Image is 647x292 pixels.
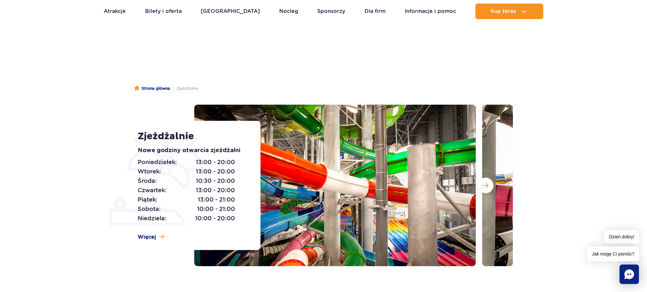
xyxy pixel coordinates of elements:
[196,176,235,185] span: 10:30 - 20:00
[604,230,639,244] span: Dzień dobry!
[138,214,166,223] span: Niedziela:
[138,234,156,241] span: Więcej
[491,8,516,14] span: Kup teraz
[196,167,235,176] span: 13:00 - 20:00
[475,4,543,19] button: Kup teraz
[138,234,164,241] a: Więcej
[279,4,298,19] a: Nocleg
[138,130,246,142] h1: Zjeżdżalnie
[138,167,161,176] span: Wtorek:
[197,204,235,214] span: 10:00 - 21:00
[196,186,235,195] span: 13:00 - 20:00
[195,214,235,223] span: 10:00 - 20:00
[196,158,235,167] span: 13:00 - 20:00
[138,176,157,185] span: Środa:
[365,4,386,19] a: Dla firm
[405,4,456,19] a: Informacje i pomoc
[620,265,639,284] div: Chat
[198,195,235,204] span: 13:00 - 21:00
[138,146,246,155] p: Nowe godziny otwarcia zjeżdżalni
[478,178,493,193] button: Następny slajd
[138,186,166,195] span: Czwartek:
[134,85,170,92] a: Strona główna
[170,85,198,92] li: Zjeżdżalnie
[138,195,157,204] span: Piątek:
[104,4,126,19] a: Atrakcje
[317,4,345,19] a: Sponsorzy
[138,158,177,167] span: Poniedziałek:
[201,4,260,19] a: [GEOGRAPHIC_DATA]
[138,204,161,214] span: Sobota:
[145,4,182,19] a: Bilety i oferta
[587,246,639,261] span: Jak mogę Ci pomóc?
